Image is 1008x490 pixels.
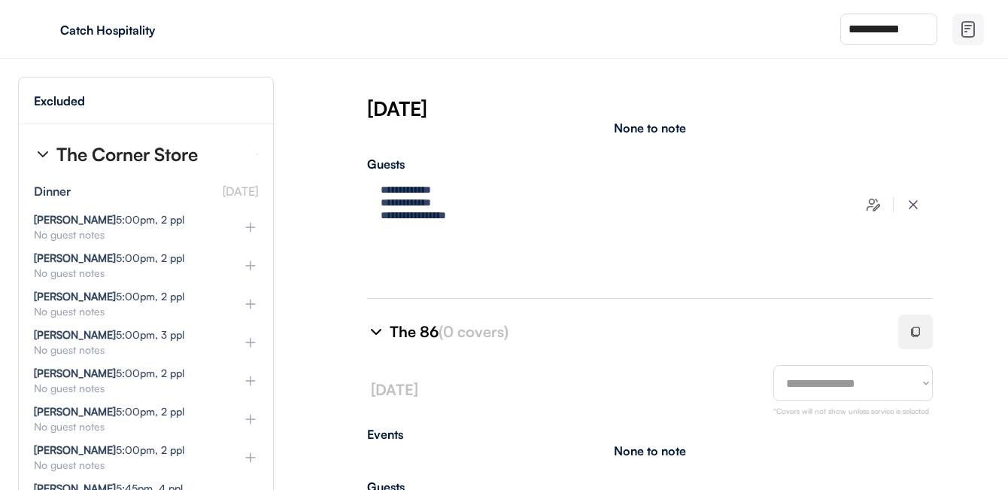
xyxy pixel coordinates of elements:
img: plus%20%281%29.svg [243,373,258,388]
div: 5:00pm, 3 ppl [34,330,184,340]
img: chevron-right%20%281%29.svg [34,145,52,163]
div: Dinner [34,185,71,197]
div: 5:00pm, 2 ppl [34,215,184,225]
div: The Corner Store [56,145,198,163]
img: plus%20%281%29.svg [243,297,258,312]
img: plus%20%281%29.svg [243,335,258,350]
div: No guest notes [34,268,219,278]
div: Guests [367,158,933,170]
div: [DATE] [367,95,1008,122]
img: x-close%20%283%29.svg [906,197,921,212]
img: plus%20%281%29.svg [243,450,258,465]
strong: [PERSON_NAME] [34,367,116,379]
div: No guest notes [34,230,219,240]
div: 5:00pm, 2 ppl [34,291,184,302]
div: Events [367,428,933,440]
strong: [PERSON_NAME] [34,328,116,341]
strong: [PERSON_NAME] [34,290,116,303]
div: No guest notes [34,422,219,432]
img: plus%20%281%29.svg [243,220,258,235]
strong: [PERSON_NAME] [34,251,116,264]
div: 5:00pm, 2 ppl [34,406,184,417]
strong: [PERSON_NAME] [34,405,116,418]
div: 5:00pm, 2 ppl [34,253,184,263]
img: plus%20%281%29.svg [243,258,258,273]
img: file-02.svg [959,20,977,38]
strong: [PERSON_NAME] [34,213,116,226]
div: Catch Hospitality [60,24,250,36]
div: Excluded [34,95,85,107]
font: (0 covers) [439,322,509,341]
div: None to note [614,445,686,457]
div: The 86 [390,321,880,342]
font: [DATE] [223,184,258,199]
div: No guest notes [34,345,219,355]
div: 5:00pm, 2 ppl [34,368,184,379]
div: No guest notes [34,383,219,394]
img: users-edit.svg [866,197,881,212]
div: No guest notes [34,306,219,317]
img: chevron-right%20%281%29.svg [367,323,385,341]
img: yH5BAEAAAAALAAAAAABAAEAAAIBRAA7 [30,17,54,41]
div: No guest notes [34,460,219,470]
font: [DATE] [371,380,418,399]
font: *Covers will not show unless service is selected [773,406,929,415]
img: plus%20%281%29.svg [243,412,258,427]
div: 5:00pm, 2 ppl [34,445,184,455]
strong: [PERSON_NAME] [34,443,116,456]
div: None to note [614,122,686,134]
